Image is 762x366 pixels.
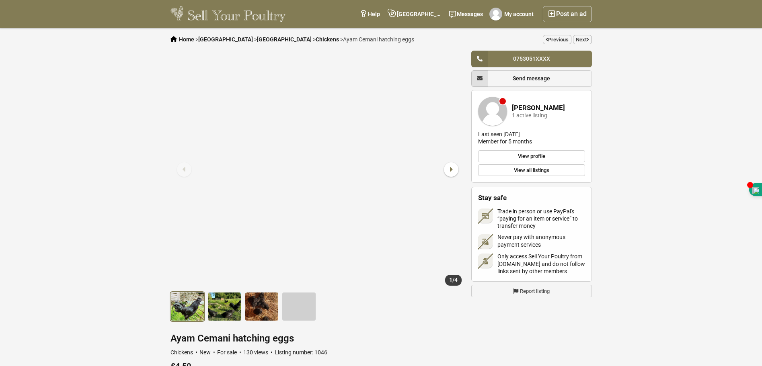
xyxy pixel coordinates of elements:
[170,349,198,356] span: Chickens
[487,6,538,22] a: My account
[254,36,312,43] li: >
[497,208,585,230] span: Trade in person or use PayPal's “paying for an item or service” to transfer money
[316,36,339,43] a: Chickens
[198,36,253,43] a: [GEOGRAPHIC_DATA]
[497,233,585,248] span: Never pay with anonymous payment services
[179,36,194,43] a: Home
[445,275,462,286] div: /
[512,104,565,112] a: [PERSON_NAME]
[243,349,273,356] span: 130 views
[478,194,585,202] h2: Stay safe
[175,159,195,180] div: Previous slide
[478,97,507,126] img: Thomas harney
[245,292,279,321] img: Ayam Cemani hatching eggs - 3
[170,51,465,289] li: 1 / 4
[217,349,242,356] span: For sale
[520,287,550,295] span: Report listing
[207,292,242,321] img: Ayam Cemani hatching eggs - 2
[199,349,216,356] span: New
[471,51,592,67] a: 0753051XXXX
[454,277,458,283] span: 4
[340,36,414,43] li: >
[282,292,316,321] img: Ayam Cemani hatching eggs - 4
[170,333,465,344] h1: Ayam Cemani hatching eggs
[343,36,414,43] span: Ayam Cemani hatching eggs
[384,6,445,22] a: [GEOGRAPHIC_DATA], [GEOGRAPHIC_DATA]
[170,292,205,321] img: Ayam Cemani hatching eggs - 1
[257,36,312,43] a: [GEOGRAPHIC_DATA]
[449,277,452,283] span: 1
[543,6,592,22] a: Post an ad
[497,253,585,275] span: Only access Sell Your Poultry from [DOMAIN_NAME] and do not follow links sent by other members
[445,6,487,22] a: Messages
[499,98,506,104] div: Member is offline
[478,164,585,176] a: View all listings
[512,112,547,119] div: 1 active listing
[478,138,532,145] div: Member for 5 months
[170,51,465,289] img: Ayam Cemani hatching eggs - 1/4
[355,6,384,22] a: Help
[489,8,502,20] img: Abungy
[543,35,571,44] a: Previous
[478,150,585,162] a: View profile
[170,6,286,22] img: Sell Your Poultry
[573,35,592,44] a: Next
[513,75,550,82] span: Send message
[440,159,461,180] div: Next slide
[195,36,253,43] li: >
[471,285,592,298] a: Report listing
[478,131,520,138] div: Last seen [DATE]
[275,349,327,356] span: Listing number: 1046
[313,36,339,43] li: >
[471,70,592,87] a: Send message
[513,55,550,62] span: 0753051XXXX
